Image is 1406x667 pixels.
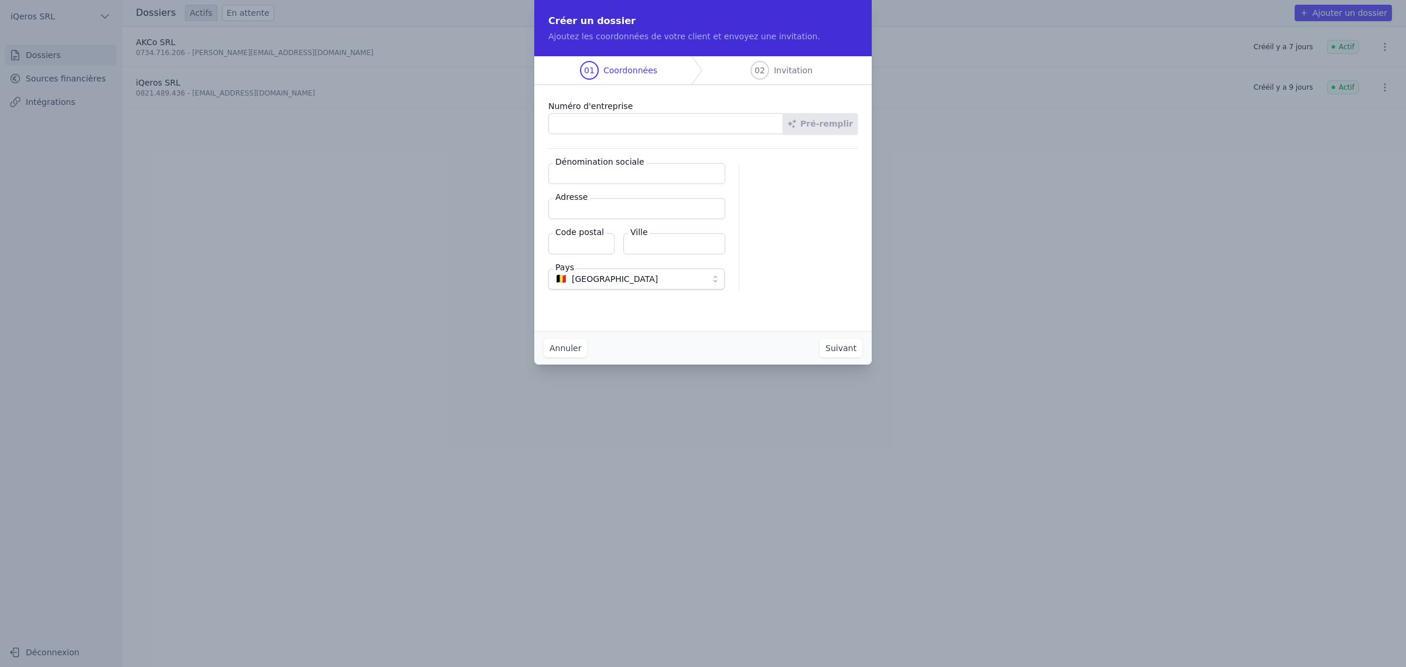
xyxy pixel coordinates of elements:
button: Suivant [820,339,862,358]
button: 🇧🇪 [GEOGRAPHIC_DATA] [548,268,725,290]
h2: Créer un dossier [548,14,858,28]
label: Code postal [553,226,606,238]
label: Ville [628,226,650,238]
button: Annuler [544,339,587,358]
span: Invitation [774,64,813,76]
span: [GEOGRAPHIC_DATA] [572,272,658,286]
label: Numéro d'entreprise [548,99,858,113]
span: 02 [755,64,765,76]
span: 01 [584,64,595,76]
nav: Progress [534,56,872,85]
button: Pré-remplir [783,113,858,134]
p: Ajoutez les coordonnées de votre client et envoyez une invitation. [548,30,858,42]
span: 🇧🇪 [555,275,567,283]
span: Coordonnées [603,64,657,76]
label: Dénomination sociale [553,156,647,168]
label: Pays [553,261,576,273]
label: Adresse [553,191,590,203]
